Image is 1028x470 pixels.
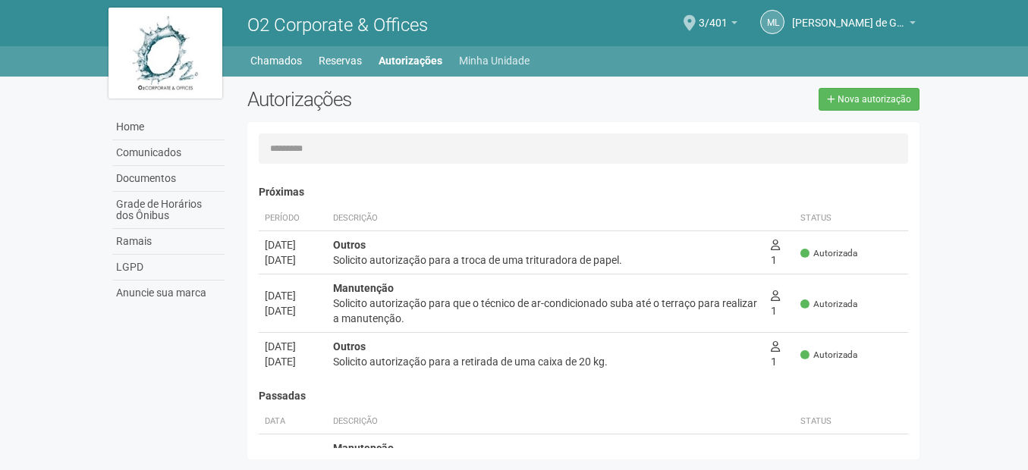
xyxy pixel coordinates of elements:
[112,255,225,280] a: LGPD
[800,247,857,260] span: Autorizada
[247,14,428,36] span: O2 Corporate & Offices
[265,237,321,252] div: [DATE]
[250,50,302,71] a: Chamados
[265,354,321,369] div: [DATE]
[699,19,737,31] a: 3/401
[333,282,394,294] strong: Manutenção
[112,192,225,229] a: Grade de Horários dos Ônibus
[327,409,795,434] th: Descrição
[794,206,908,231] th: Status
[792,2,906,29] span: Michele Lima de Gondra
[108,8,222,99] img: logo.jpg
[265,303,321,318] div: [DATE]
[259,390,909,402] h4: Passadas
[379,50,442,71] a: Autorizações
[265,288,321,303] div: [DATE]
[259,409,327,434] th: Data
[819,88,920,111] a: Nova autorização
[112,166,225,192] a: Documentos
[459,50,530,71] a: Minha Unidade
[265,339,321,354] div: [DATE]
[319,50,362,71] a: Reservas
[112,280,225,305] a: Anuncie sua marca
[333,442,394,454] strong: Manutenção
[327,206,765,231] th: Descrição
[259,206,327,231] th: Período
[794,409,908,434] th: Status
[771,290,780,317] span: 1
[333,252,759,268] div: Solicito autorização para a troca de uma trituradora de papel.
[333,296,759,326] div: Solicito autorização para que o técnico de ar-condicionado suba até o terraço para realizar a man...
[760,10,784,34] a: ML
[333,239,366,251] strong: Outros
[333,340,366,352] strong: Outros
[792,19,916,31] a: [PERSON_NAME] de Gondra
[838,94,911,105] span: Nova autorização
[265,252,321,268] div: [DATE]
[247,88,572,111] h2: Autorizações
[800,349,857,362] span: Autorizada
[800,298,857,311] span: Autorizada
[699,2,728,29] span: 3/401
[112,140,225,166] a: Comunicados
[259,186,909,198] h4: Próximas
[771,340,780,368] span: 1
[112,114,225,140] a: Home
[333,354,759,369] div: Solicito autorização para a retirada de uma caixa de 20 kg.
[771,239,780,266] span: 1
[112,229,225,255] a: Ramais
